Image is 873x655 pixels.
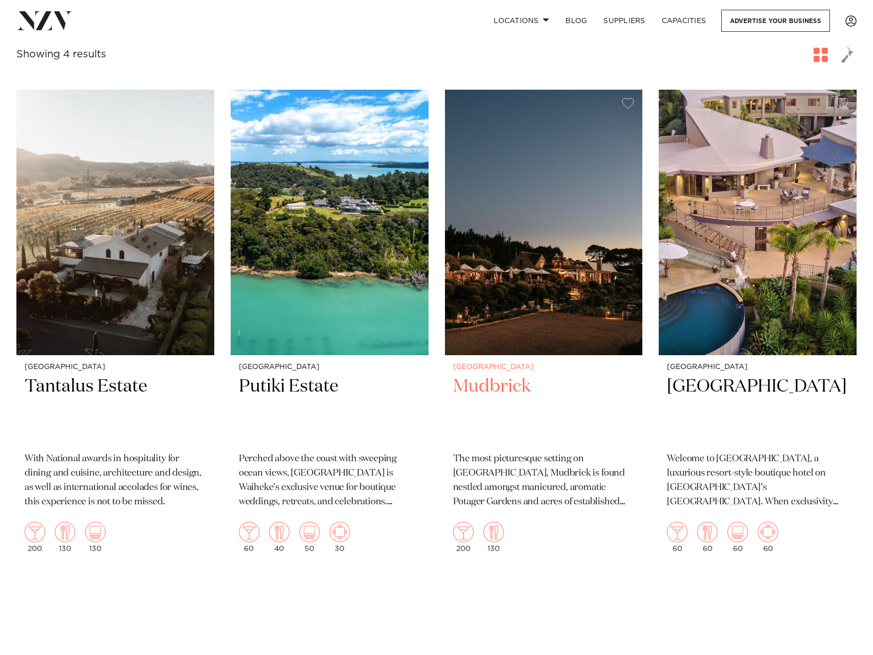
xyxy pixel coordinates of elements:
img: theatre.png [727,522,748,542]
div: 60 [239,522,259,552]
img: meeting.png [330,522,350,542]
a: [GEOGRAPHIC_DATA] Mudbrick The most picturesque setting on [GEOGRAPHIC_DATA], Mudbrick is found n... [445,90,643,561]
img: meeting.png [758,522,778,542]
a: BLOG [557,10,595,32]
img: dining.png [55,522,75,542]
a: SUPPLIERS [595,10,653,32]
img: cocktail.png [453,522,474,542]
a: Locations [485,10,557,32]
div: 30 [330,522,350,552]
h2: Mudbrick [453,375,635,444]
small: [GEOGRAPHIC_DATA] [25,363,206,371]
a: Advertise your business [721,10,830,32]
div: 60 [758,522,778,552]
div: 50 [299,522,320,552]
div: 60 [697,522,718,552]
img: cocktail.png [667,522,687,542]
img: cocktail.png [239,522,259,542]
div: 130 [483,522,504,552]
img: dining.png [269,522,290,542]
img: dining.png [483,522,504,542]
img: dining.png [697,522,718,542]
small: [GEOGRAPHIC_DATA] [239,363,420,371]
small: [GEOGRAPHIC_DATA] [453,363,635,371]
div: 130 [85,522,106,552]
img: cocktail.png [25,522,45,542]
img: theatre.png [299,522,320,542]
h2: Putiki Estate [239,375,420,444]
img: nzv-logo.png [16,11,72,30]
p: Perched above the coast with sweeping ocean views, [GEOGRAPHIC_DATA] is Waiheke’s exclusive venue... [239,452,420,509]
div: 130 [55,522,75,552]
p: Welcome to [GEOGRAPHIC_DATA], a luxurious resort-style boutique hotel on [GEOGRAPHIC_DATA]’s [GEO... [667,452,848,509]
div: 200 [25,522,45,552]
a: Aerial view of Putiki Estate on Waiheke Island [GEOGRAPHIC_DATA] Putiki Estate Perched above the ... [231,90,429,561]
h2: Tantalus Estate [25,375,206,444]
div: 40 [269,522,290,552]
img: Aerial view of Putiki Estate on Waiheke Island [231,90,429,355]
div: 60 [727,522,748,552]
div: 200 [453,522,474,552]
a: [GEOGRAPHIC_DATA] [GEOGRAPHIC_DATA] Welcome to [GEOGRAPHIC_DATA], a luxurious resort-style boutiq... [659,90,857,561]
a: [GEOGRAPHIC_DATA] Tantalus Estate With National awards in hospitality for dining and cuisine, arc... [16,90,214,561]
a: Capacities [654,10,715,32]
p: The most picturesque setting on [GEOGRAPHIC_DATA], Mudbrick is found nestled amongst manicured, a... [453,452,635,509]
div: 60 [667,522,687,552]
div: Showing 4 results [16,47,106,63]
img: theatre.png [85,522,106,542]
small: [GEOGRAPHIC_DATA] [667,363,848,371]
p: With National awards in hospitality for dining and cuisine, architecture and design, as well as i... [25,452,206,509]
h2: [GEOGRAPHIC_DATA] [667,375,848,444]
